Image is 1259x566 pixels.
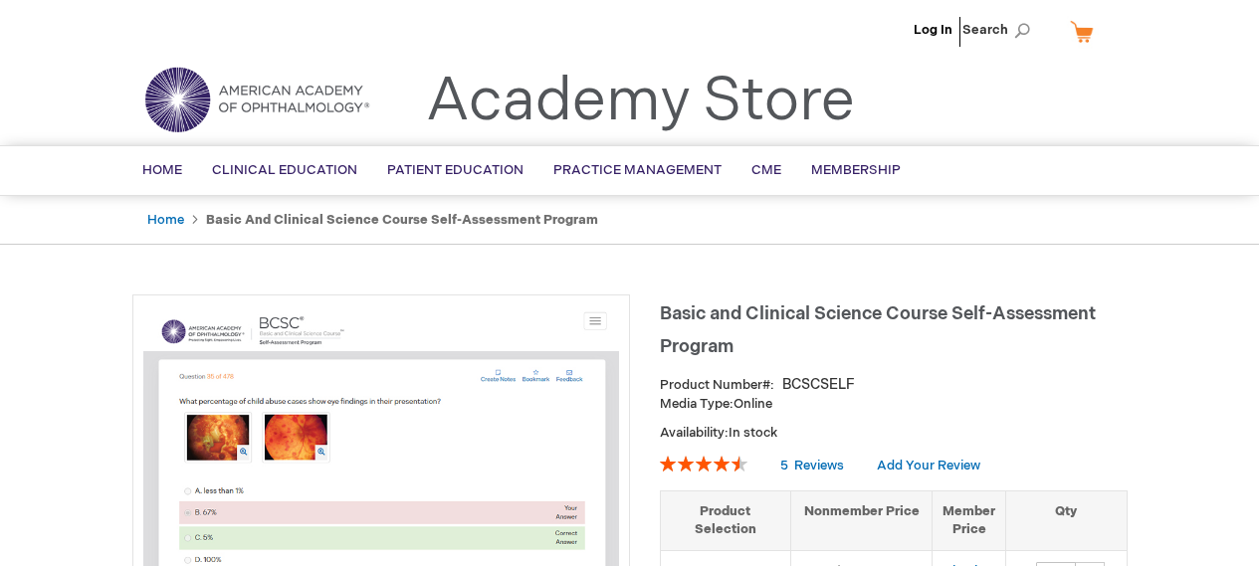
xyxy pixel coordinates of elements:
span: Practice Management [553,162,722,178]
span: In stock [729,425,777,441]
th: Member Price [933,490,1006,550]
a: Home [147,212,184,228]
p: Availability: [660,424,1128,443]
span: Membership [811,162,901,178]
a: Academy Store [426,66,855,137]
span: 5 [780,458,788,473]
span: CME [751,162,781,178]
strong: Product Number [660,377,774,393]
a: Add Your Review [877,458,980,473]
div: BCSCSELF [782,375,855,395]
span: Clinical Education [212,162,357,178]
span: Patient Education [387,162,524,178]
p: Online [660,395,1128,414]
a: Log In [914,22,952,38]
span: Home [142,162,182,178]
span: Search [962,10,1038,50]
th: Product Selection [661,490,791,550]
span: Reviews [794,458,844,473]
div: 92% [660,456,747,472]
a: 5 Reviews [780,458,847,473]
th: Qty [1006,490,1127,550]
strong: Media Type: [660,396,734,412]
th: Nonmember Price [790,490,933,550]
span: Basic and Clinical Science Course Self-Assessment Program [660,303,1096,357]
strong: Basic and Clinical Science Course Self-Assessment Program [206,212,598,228]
